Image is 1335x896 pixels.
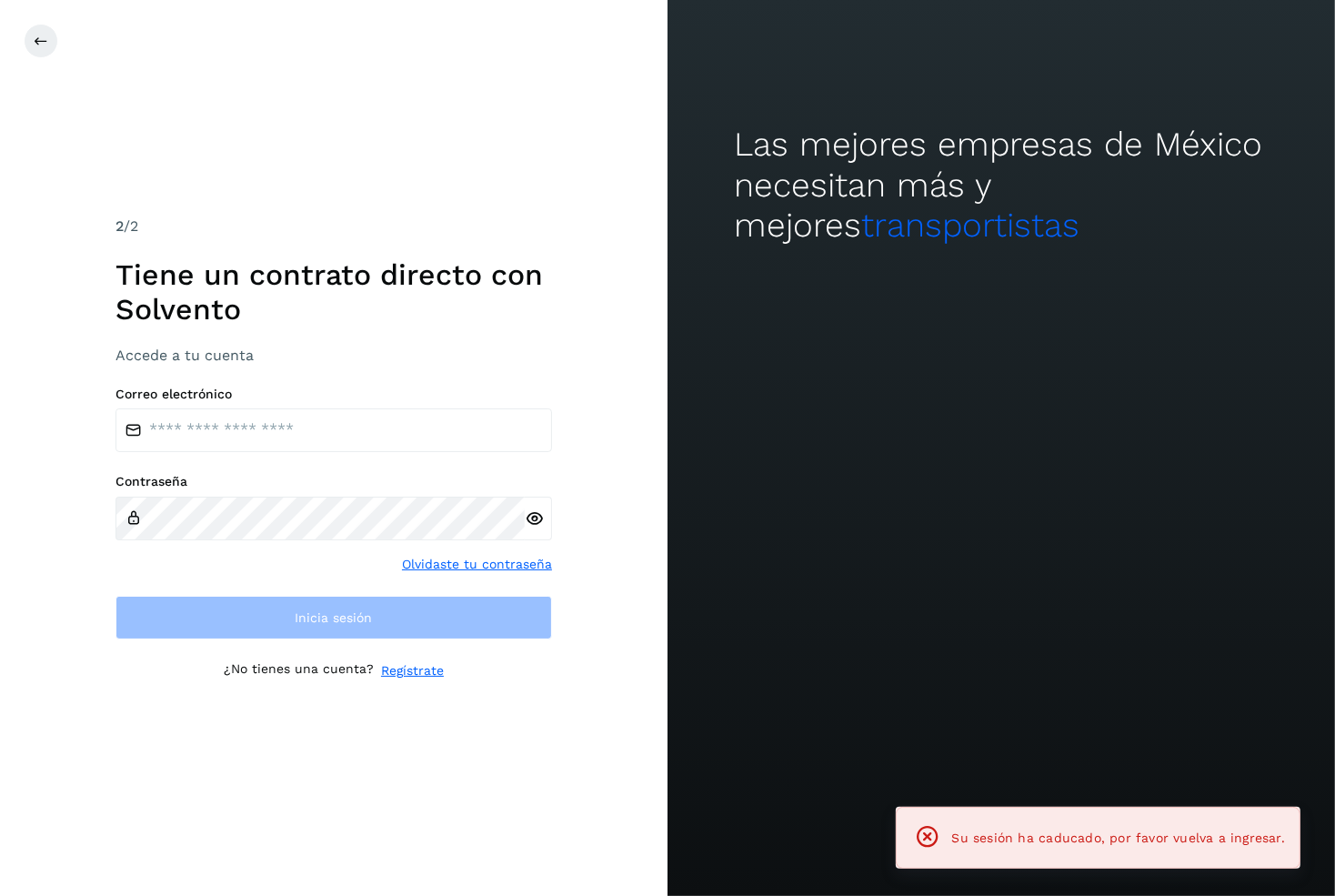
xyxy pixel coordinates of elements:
span: Inicia sesión [296,611,373,624]
label: Correo electrónico [115,387,552,402]
span: Su sesión ha caducado, por favor vuelva a ingresar. [952,831,1285,845]
button: Inicia sesión [115,596,552,639]
a: Olvidaste tu contraseña [402,555,552,574]
h3: Accede a tu cuenta [115,347,552,364]
h1: Tiene un contrato directo con Solvento [115,257,552,327]
span: 2 [115,217,124,235]
label: Contraseña [115,474,552,489]
h2: Las mejores empresas de México necesitan más y mejores [734,125,1268,246]
div: /2 [115,216,552,237]
span: transportistas [861,206,1079,245]
p: ¿No tienes una cuenta? [224,661,374,680]
a: Regístrate [381,661,444,680]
